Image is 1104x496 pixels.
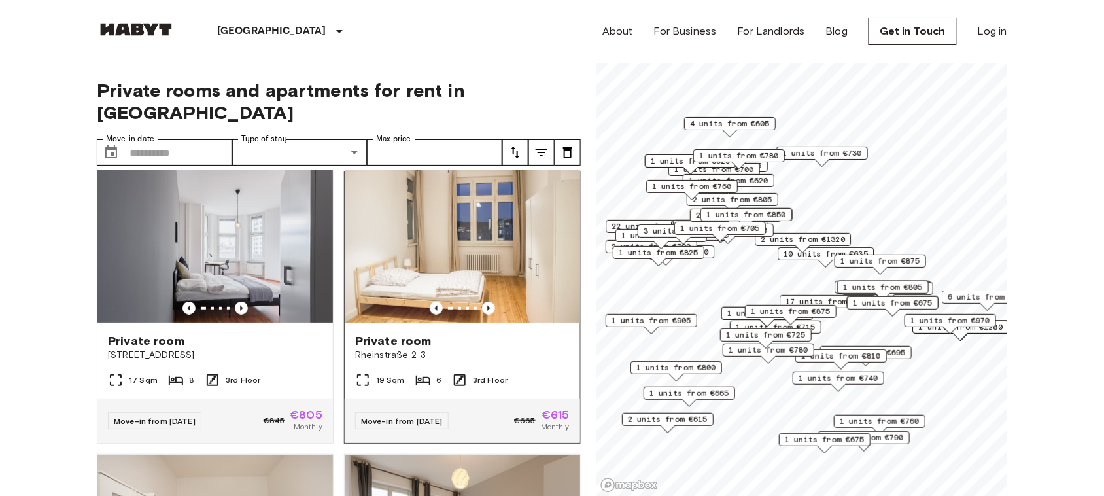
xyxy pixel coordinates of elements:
div: Map marker [646,180,738,200]
div: Map marker [690,209,782,229]
span: 1 units from €875 [751,306,831,317]
img: Marketing picture of unit DE-01-047-05H [97,166,333,323]
div: Map marker [818,431,910,452]
span: 1 units from €800 [636,362,716,374]
button: tune [528,139,555,166]
div: Map marker [905,314,996,334]
p: [GEOGRAPHIC_DATA] [217,24,326,39]
span: 6 units from €645 [948,291,1027,303]
div: Map marker [644,387,735,407]
div: Map marker [837,281,929,301]
span: 1 units from €895 [621,230,701,241]
div: Map marker [606,240,697,260]
span: 22 units from €655 [612,221,697,232]
button: tune [502,139,528,166]
span: 19 Sqm [376,374,405,386]
span: 3rd Floor [473,374,508,386]
label: Max price [376,133,411,145]
div: Map marker [778,247,874,268]
span: Private rooms and apartments for rent in [GEOGRAPHIC_DATA] [97,79,581,124]
img: Marketing picture of unit DE-01-090-02M [345,166,580,323]
label: Type of stay [241,133,287,145]
div: Map marker [834,415,925,435]
div: Map marker [687,193,778,213]
div: Map marker [672,221,768,241]
span: 2 units from €790 [612,241,691,253]
div: Map marker [645,154,736,175]
span: Move-in from [DATE] [361,416,443,426]
span: 4 units from €605 [690,118,770,130]
span: 1 units from €740 [799,372,878,384]
span: 1 units from €780 [699,150,779,162]
div: Map marker [723,344,814,364]
div: Map marker [847,296,939,317]
a: About [602,24,633,39]
span: 17 units from €720 [786,296,871,308]
span: 10 units from €635 [784,248,869,260]
span: Rheinstraße 2-3 [355,349,570,362]
div: Map marker [835,255,926,275]
span: Private room [108,333,184,349]
span: 1 units from €675 [785,434,865,446]
span: €805 [290,409,322,421]
div: Map marker [693,149,785,169]
span: 1 units from €810 [801,350,881,362]
button: Previous image [482,302,495,315]
a: Marketing picture of unit DE-01-047-05HPrevious imagePrevious imagePrivate room[STREET_ADDRESS]17... [97,165,334,444]
span: 1 units from €675 [853,297,933,309]
span: 1 units from €700 [674,164,754,175]
a: For Landlords [738,24,805,39]
span: 1 units from €715 [736,321,816,333]
span: €845 [264,415,285,427]
img: Habyt [97,23,175,36]
div: Map marker [745,305,837,325]
div: Map marker [776,147,868,167]
span: 1 units from €695 [826,347,906,359]
span: Move-in from [DATE] [114,416,196,426]
span: 17 Sqm [129,374,158,386]
div: Map marker [683,174,774,194]
button: Previous image [430,302,443,315]
div: Map marker [721,307,813,327]
span: €615 [542,409,570,421]
div: Map marker [673,220,765,240]
span: 1 units from €760 [840,416,920,427]
span: 3 units from €625 [644,225,723,237]
div: Map marker [720,328,812,349]
div: Map marker [795,349,887,370]
span: Monthly [541,421,570,433]
span: 1 units from €825 [619,247,699,258]
span: 1 units from €875 [840,255,920,267]
div: Map marker [606,314,697,334]
div: Map marker [638,224,729,245]
span: 1 units from €805 [843,281,923,293]
button: tune [555,139,581,166]
span: Private room [355,333,432,349]
span: 1 units from €620 [651,155,731,167]
span: 1 units from €970 [910,315,990,327]
label: Move-in date [106,133,154,145]
span: 1 units from €725 [726,329,806,341]
div: Map marker [779,433,871,453]
span: 1 units from €1280 [919,321,1003,333]
div: Map marker [780,295,876,315]
span: 3rd Floor [226,374,260,386]
span: 3 units from €655 [679,221,759,232]
span: 2 units from €805 [693,194,772,205]
span: 2 units from €1320 [761,234,846,245]
span: [STREET_ADDRESS] [108,349,322,362]
span: 1 units from €665 [649,387,729,399]
span: 8 [189,374,194,386]
button: Previous image [182,302,196,315]
div: Map marker [619,245,715,266]
div: Map marker [630,361,722,381]
div: Map marker [835,281,931,301]
span: 1 units from €780 [729,344,808,356]
div: Map marker [684,117,776,137]
div: Map marker [606,220,702,240]
span: Monthly [294,421,322,433]
span: 2 units from €655 [696,209,776,221]
span: 1 units from €905 [612,315,691,327]
span: 1 units from €760 [652,181,732,192]
span: €665 [514,415,536,427]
